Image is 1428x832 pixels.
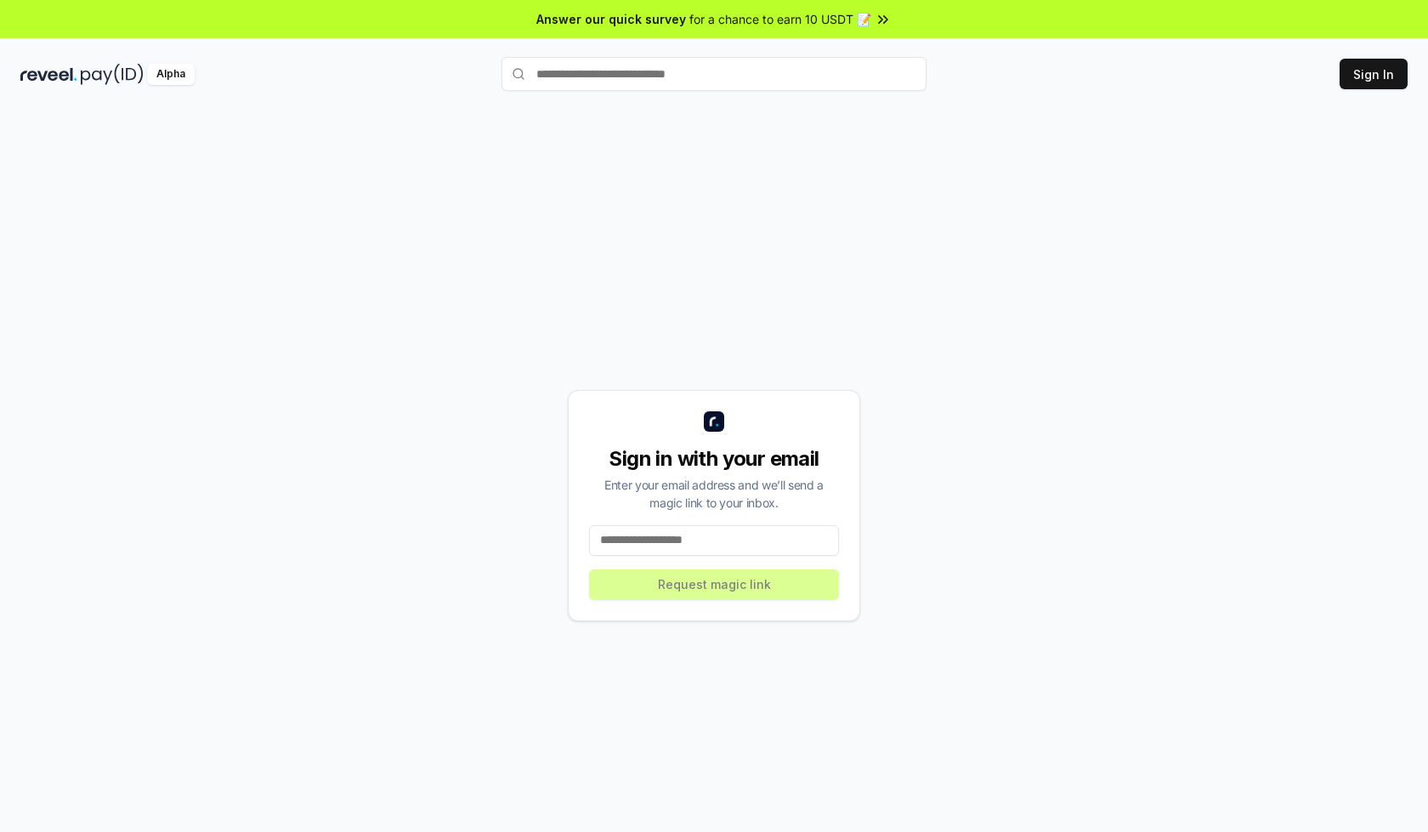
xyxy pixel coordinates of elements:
[704,411,724,432] img: logo_small
[20,64,77,85] img: reveel_dark
[589,476,839,512] div: Enter your email address and we’ll send a magic link to your inbox.
[81,64,144,85] img: pay_id
[536,10,686,28] span: Answer our quick survey
[689,10,871,28] span: for a chance to earn 10 USDT 📝
[589,445,839,473] div: Sign in with your email
[147,64,195,85] div: Alpha
[1340,59,1408,89] button: Sign In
